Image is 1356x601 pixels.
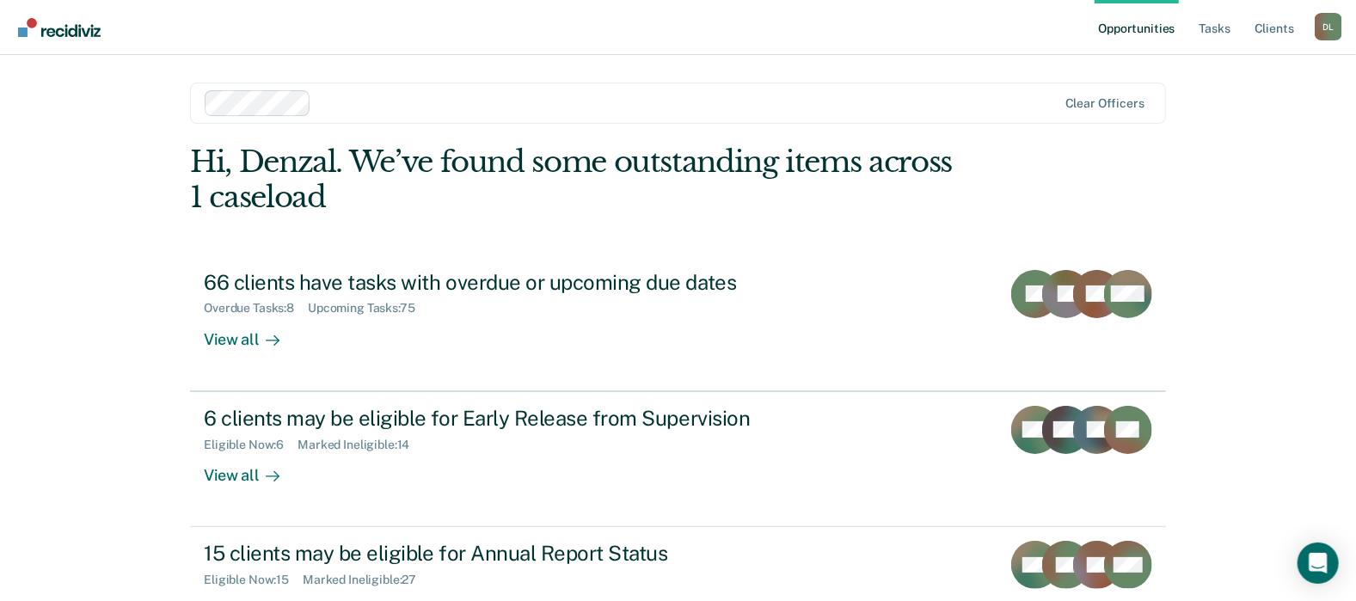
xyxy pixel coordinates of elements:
div: D L [1315,13,1342,40]
div: Eligible Now : 15 [204,573,303,587]
div: 6 clients may be eligible for Early Release from Supervision [204,406,807,431]
div: Open Intercom Messenger [1298,543,1339,584]
div: Marked Ineligible : 14 [298,438,423,452]
div: Upcoming Tasks : 75 [308,301,429,316]
div: Clear officers [1065,96,1144,111]
a: 6 clients may be eligible for Early Release from SupervisionEligible Now:6Marked Ineligible:14Vie... [190,391,1166,527]
div: View all [204,316,300,349]
div: 66 clients have tasks with overdue or upcoming due dates [204,270,807,295]
button: Profile dropdown button [1315,13,1342,40]
img: Recidiviz [18,18,101,37]
div: Hi, Denzal. We’ve found some outstanding items across 1 caseload [190,144,971,215]
div: View all [204,451,300,485]
a: 66 clients have tasks with overdue or upcoming due datesOverdue Tasks:8Upcoming Tasks:75View all [190,256,1166,391]
div: 15 clients may be eligible for Annual Report Status [204,541,807,566]
div: Overdue Tasks : 8 [204,301,308,316]
div: Eligible Now : 6 [204,438,298,452]
div: Marked Ineligible : 27 [303,573,430,587]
